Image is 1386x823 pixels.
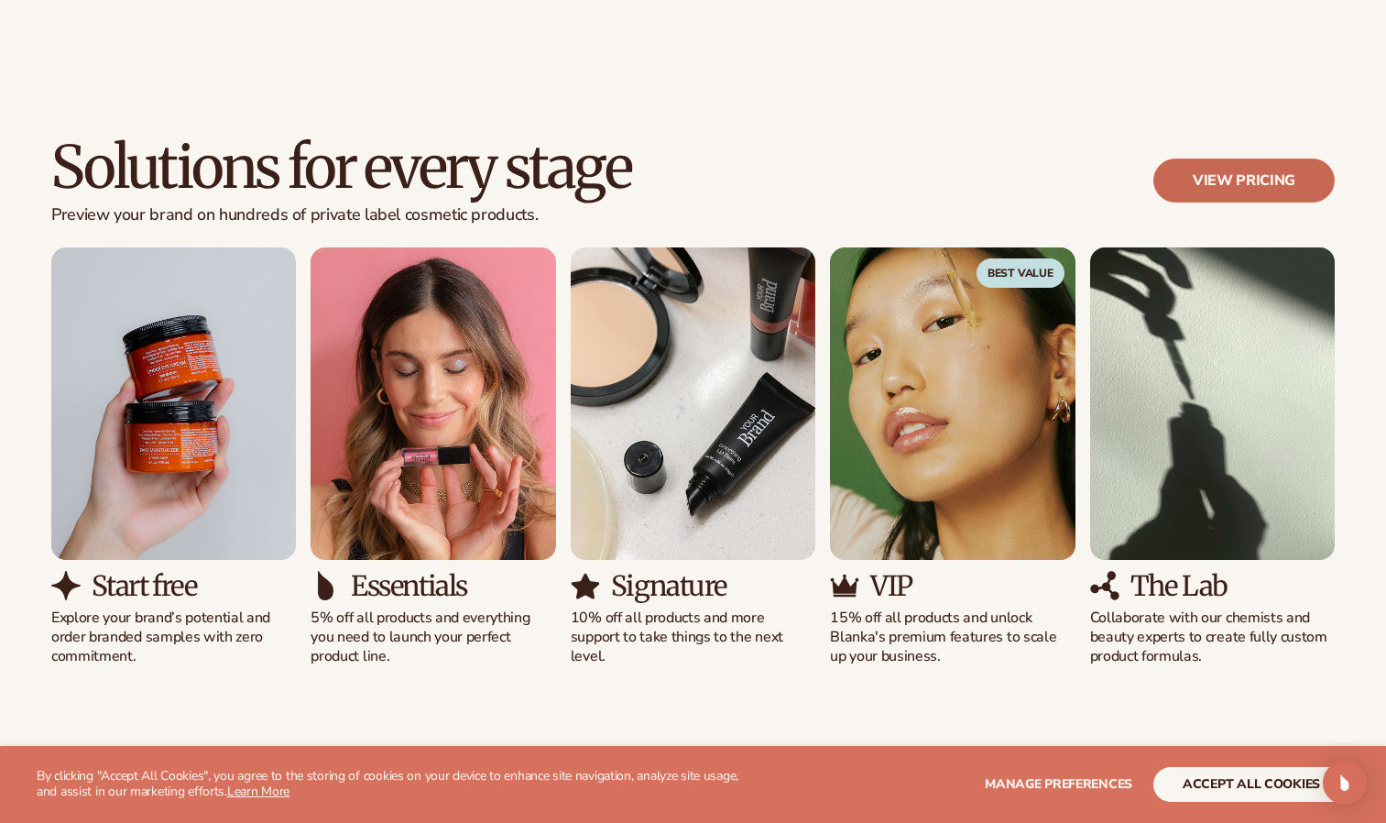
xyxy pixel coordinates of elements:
[227,783,289,800] a: Learn More
[977,258,1064,288] span: Best Value
[571,609,815,665] p: 10% off all products and more support to take things to the next level.
[311,609,555,665] p: 5% off all products and everything you need to launch your perfect product line.
[37,769,752,800] p: By clicking "Accept All Cookies", you agree to the storing of cookies on your device to enhance s...
[51,247,296,560] img: Shopify Image 10
[1323,761,1367,805] div: Open Intercom Messenger
[1090,247,1335,666] div: 5 / 5
[1090,571,1119,600] img: Shopify Image 19
[51,609,296,665] p: Explore your brand’s potential and order branded samples with zero commitment.
[51,571,81,600] img: Shopify Image 11
[311,247,555,560] img: Shopify Image 12
[985,775,1132,793] span: Manage preferences
[571,247,815,666] div: 3 / 5
[311,247,555,666] div: 2 / 5
[571,571,600,600] img: Shopify Image 15
[92,571,196,601] h3: Start free
[985,767,1132,802] button: Manage preferences
[311,571,340,600] img: Shopify Image 13
[830,247,1075,560] img: Shopify Image 16
[830,571,859,600] img: Shopify Image 17
[51,137,631,198] h2: Solutions for every stage
[1130,571,1228,601] h3: The Lab
[830,247,1075,666] div: 4 / 5
[51,247,296,666] div: 1 / 5
[351,571,466,601] h3: Essentials
[870,571,911,601] h3: VIP
[830,609,1075,665] p: 15% off all products and unlock Blanka's premium features to scale up your business.
[1153,159,1335,203] a: View pricing
[1090,609,1335,665] p: Collaborate with our chemists and beauty experts to create fully custom product formulas.
[51,205,631,225] p: Preview your brand on hundreds of private label cosmetic products.
[611,571,726,601] h3: Signature
[1090,247,1335,560] img: Shopify Image 18
[571,247,815,560] img: Shopify Image 14
[1153,767,1349,802] button: accept all cookies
